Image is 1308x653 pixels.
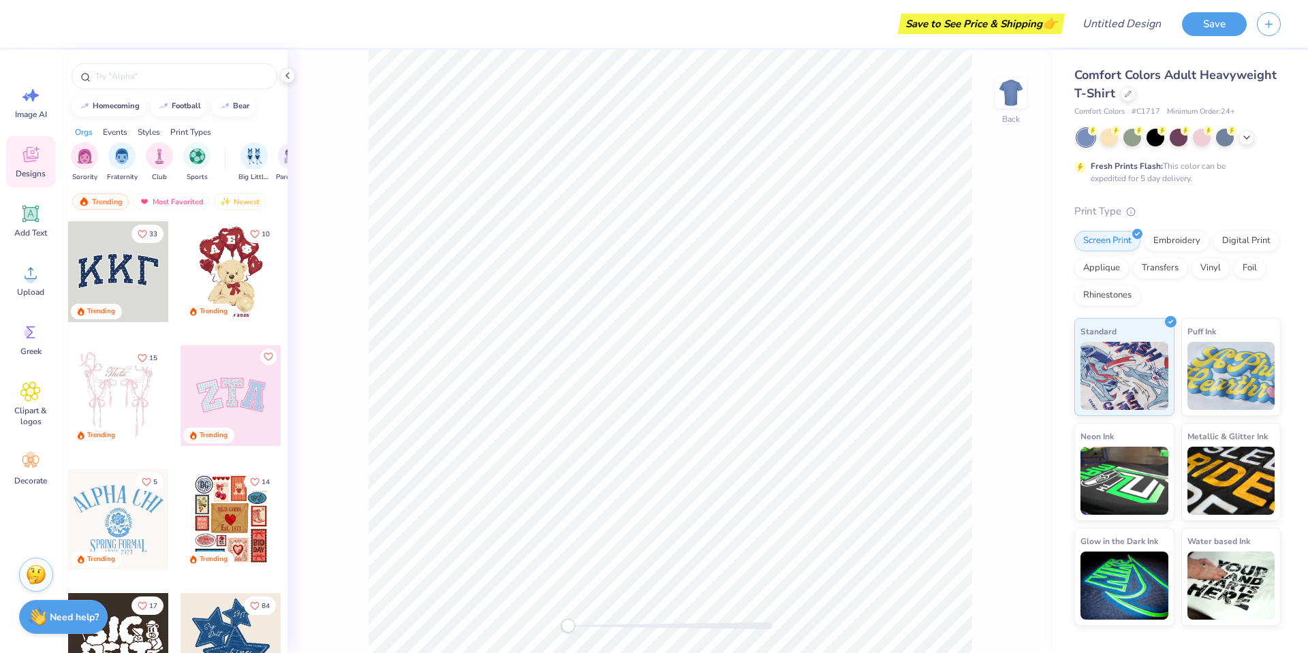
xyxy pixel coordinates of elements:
img: Puff Ink [1187,342,1275,410]
div: Embroidery [1144,231,1209,251]
div: Newest [214,193,266,210]
span: Comfort Colors Adult Heavyweight T-Shirt [1074,67,1277,101]
span: Water based Ink [1187,534,1250,548]
span: 5 [153,479,157,485]
button: Like [244,473,276,491]
img: trending.gif [78,197,89,206]
strong: Need help? [50,611,99,624]
span: Club [152,172,167,182]
button: Like [131,349,163,367]
img: Parent's Weekend Image [284,148,300,164]
div: Foil [1234,258,1266,278]
span: Big Little Reveal [238,172,270,182]
img: trend_line.gif [79,102,90,110]
div: Print Types [170,126,211,138]
div: Trending [87,430,115,441]
div: filter for Parent's Weekend [276,142,307,182]
span: Puff Ink [1187,324,1216,338]
div: Digital Print [1213,231,1279,251]
img: trend_line.gif [158,102,169,110]
span: # C1717 [1132,106,1160,118]
button: Like [260,349,277,365]
div: filter for Club [146,142,173,182]
span: Image AI [15,109,47,120]
span: Fraternity [107,172,138,182]
span: 14 [262,479,270,485]
span: 👉 [1042,15,1057,31]
img: Back [997,79,1025,106]
img: Fraternity Image [114,148,129,164]
span: Comfort Colors [1074,106,1125,118]
div: Transfers [1133,258,1187,278]
span: Standard [1080,324,1117,338]
img: most_fav.gif [139,197,150,206]
span: Sports [187,172,208,182]
div: filter for Sorority [71,142,98,182]
span: Parent's Weekend [276,172,307,182]
div: Applique [1074,258,1129,278]
button: homecoming [72,96,146,116]
img: newest.gif [220,197,231,206]
span: 84 [262,603,270,609]
img: Sorority Image [77,148,93,164]
button: filter button [71,142,98,182]
img: Water based Ink [1187,552,1275,620]
span: 10 [262,231,270,238]
button: filter button [238,142,270,182]
div: Trending [200,430,228,441]
img: Club Image [152,148,167,164]
div: Events [103,126,127,138]
div: Print Type [1074,204,1281,219]
div: filter for Sports [183,142,211,182]
span: Add Text [14,227,47,238]
button: Like [131,596,163,615]
img: Standard [1080,342,1168,410]
div: football [172,102,201,110]
span: 33 [149,231,157,238]
span: Designs [16,168,46,179]
button: filter button [107,142,138,182]
img: Glow in the Dark Ink [1080,552,1168,620]
img: Metallic & Glitter Ink [1187,447,1275,515]
span: Neon Ink [1080,429,1114,443]
input: Untitled Design [1072,10,1172,37]
button: filter button [183,142,211,182]
span: Minimum Order: 24 + [1167,106,1235,118]
div: Trending [200,554,228,564]
div: Rhinestones [1074,285,1140,306]
button: football [151,96,207,116]
button: Like [244,596,276,615]
div: Styles [138,126,160,138]
span: Decorate [14,475,47,486]
button: Like [136,473,163,491]
div: Trending [87,554,115,564]
div: This color can be expedited for 5 day delivery. [1091,160,1258,185]
button: bear [212,96,255,116]
input: Try "Alpha" [94,69,268,83]
button: filter button [276,142,307,182]
div: Trending [87,306,115,317]
button: Like [244,225,276,243]
div: Trending [72,193,129,210]
span: Greek [20,346,42,357]
div: Accessibility label [561,619,575,633]
div: Save to See Price & Shipping [901,14,1061,34]
div: Screen Print [1074,231,1140,251]
img: Big Little Reveal Image [247,148,262,164]
span: Upload [17,287,44,298]
button: filter button [146,142,173,182]
strong: Fresh Prints Flash: [1091,161,1163,172]
span: Glow in the Dark Ink [1080,534,1158,548]
div: filter for Big Little Reveal [238,142,270,182]
div: homecoming [93,102,140,110]
span: Metallic & Glitter Ink [1187,429,1268,443]
img: Sports Image [189,148,205,164]
img: Neon Ink [1080,447,1168,515]
div: Vinyl [1192,258,1230,278]
span: 17 [149,603,157,609]
div: Back [1002,113,1020,125]
span: Clipart & logos [8,405,53,427]
span: Sorority [72,172,97,182]
img: trend_line.gif [219,102,230,110]
div: bear [233,102,249,110]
